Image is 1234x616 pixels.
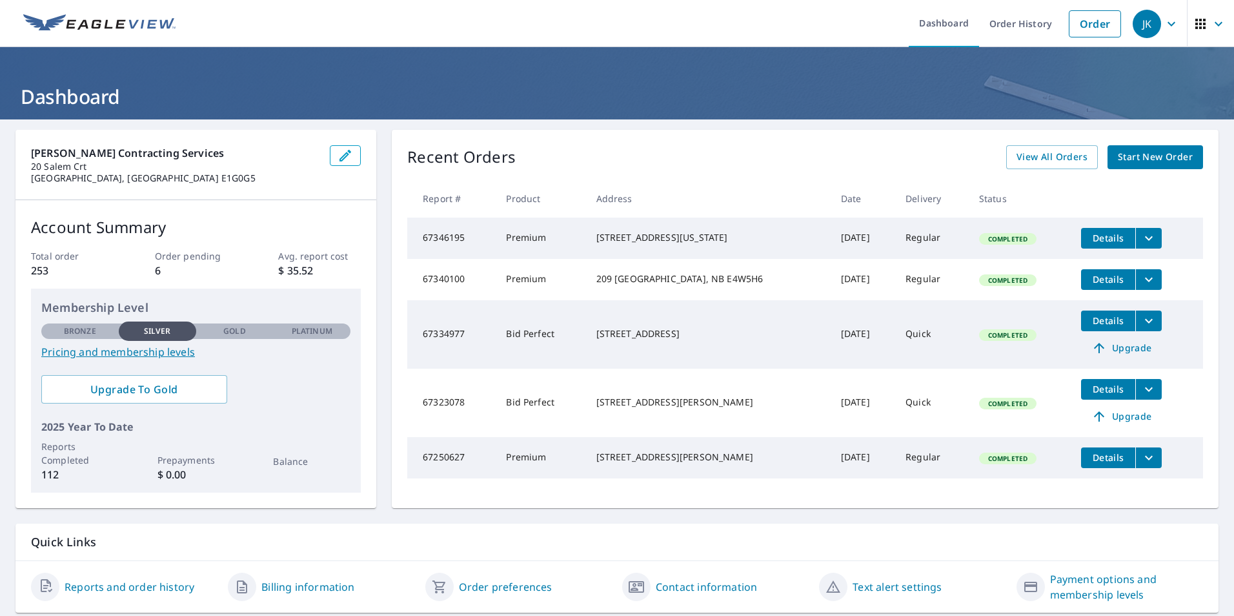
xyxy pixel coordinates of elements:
[895,218,969,259] td: Regular
[15,83,1219,110] h1: Dashboard
[895,300,969,369] td: Quick
[41,440,119,467] p: Reports Completed
[31,172,319,184] p: [GEOGRAPHIC_DATA], [GEOGRAPHIC_DATA] E1G0G5
[41,344,350,360] a: Pricing and membership levels
[278,249,361,263] p: Avg. report cost
[596,272,820,285] div: 209 [GEOGRAPHIC_DATA], NB E4W5H6
[895,180,969,218] th: Delivery
[273,455,350,468] p: Balance
[1135,269,1162,290] button: filesDropdownBtn-67340100
[407,437,496,478] td: 67250627
[596,396,820,409] div: [STREET_ADDRESS][PERSON_NAME]
[1081,406,1162,427] a: Upgrade
[656,579,757,595] a: Contact information
[496,180,585,218] th: Product
[1135,311,1162,331] button: filesDropdownBtn-67334977
[1133,10,1161,38] div: JK
[496,218,585,259] td: Premium
[31,216,361,239] p: Account Summary
[1118,149,1193,165] span: Start New Order
[596,231,820,244] div: [STREET_ADDRESS][US_STATE]
[407,300,496,369] td: 67334977
[157,467,235,482] p: $ 0.00
[31,249,114,263] p: Total order
[1081,228,1135,249] button: detailsBtn-67346195
[1081,379,1135,400] button: detailsBtn-67323078
[31,534,1203,550] p: Quick Links
[1017,149,1087,165] span: View All Orders
[1006,145,1098,169] a: View All Orders
[1081,311,1135,331] button: detailsBtn-67334977
[41,299,350,316] p: Membership Level
[1135,379,1162,400] button: filesDropdownBtn-67323078
[278,263,361,278] p: $ 35.52
[223,325,245,337] p: Gold
[1089,232,1128,244] span: Details
[407,180,496,218] th: Report #
[292,325,332,337] p: Platinum
[969,180,1071,218] th: Status
[31,145,319,161] p: [PERSON_NAME] Contracting services
[407,259,496,300] td: 67340100
[853,579,942,595] a: Text alert settings
[1089,314,1128,327] span: Details
[1089,409,1154,424] span: Upgrade
[1089,273,1128,285] span: Details
[980,454,1035,463] span: Completed
[895,369,969,437] td: Quick
[407,369,496,437] td: 67323078
[831,437,895,478] td: [DATE]
[980,331,1035,340] span: Completed
[596,451,820,464] div: [STREET_ADDRESS][PERSON_NAME]
[52,382,217,396] span: Upgrade To Gold
[155,263,238,278] p: 6
[831,218,895,259] td: [DATE]
[1050,571,1203,602] a: Payment options and membership levels
[64,325,96,337] p: Bronze
[157,453,235,467] p: Prepayments
[41,419,350,435] p: 2025 Year To Date
[831,300,895,369] td: [DATE]
[980,234,1035,243] span: Completed
[1081,338,1162,358] a: Upgrade
[831,369,895,437] td: [DATE]
[1069,10,1121,37] a: Order
[155,249,238,263] p: Order pending
[895,259,969,300] td: Regular
[41,467,119,482] p: 112
[1089,340,1154,356] span: Upgrade
[144,325,171,337] p: Silver
[1081,269,1135,290] button: detailsBtn-67340100
[496,259,585,300] td: Premium
[586,180,831,218] th: Address
[31,161,319,172] p: 20 Salem Crt
[23,14,176,34] img: EV Logo
[261,579,354,595] a: Billing information
[496,437,585,478] td: Premium
[831,259,895,300] td: [DATE]
[496,369,585,437] td: Bid Perfect
[1089,451,1128,464] span: Details
[1135,447,1162,468] button: filesDropdownBtn-67250627
[407,145,516,169] p: Recent Orders
[1135,228,1162,249] button: filesDropdownBtn-67346195
[980,276,1035,285] span: Completed
[65,579,194,595] a: Reports and order history
[1089,383,1128,395] span: Details
[31,263,114,278] p: 253
[596,327,820,340] div: [STREET_ADDRESS]
[407,218,496,259] td: 67346195
[496,300,585,369] td: Bid Perfect
[1081,447,1135,468] button: detailsBtn-67250627
[831,180,895,218] th: Date
[459,579,552,595] a: Order preferences
[895,437,969,478] td: Regular
[1108,145,1203,169] a: Start New Order
[980,399,1035,408] span: Completed
[41,375,227,404] a: Upgrade To Gold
